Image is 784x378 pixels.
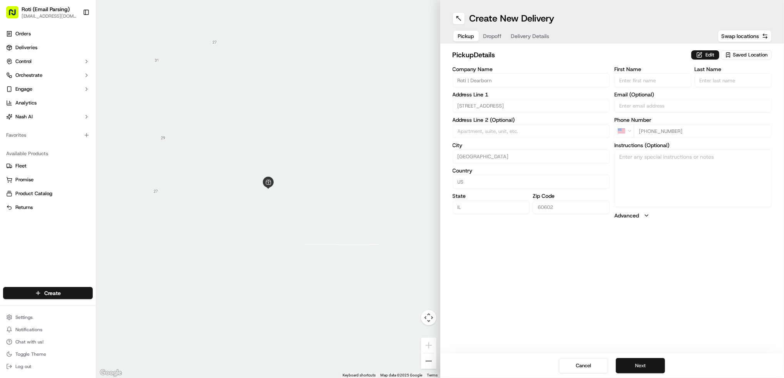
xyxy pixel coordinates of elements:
[8,31,140,43] p: Welcome 👋
[3,349,93,360] button: Toggle Theme
[73,111,124,119] span: API Documentation
[453,200,530,214] input: Enter state
[22,5,70,13] button: Roti (Email Parsing)
[453,117,610,123] label: Address Line 2 (Optional)
[15,99,37,106] span: Analytics
[483,32,502,40] span: Dropoff
[5,108,62,122] a: 📗Knowledge Base
[22,13,77,19] button: [EMAIL_ADDRESS][DOMAIN_NAME]
[453,73,610,87] input: Enter company name
[3,287,93,299] button: Create
[65,112,71,118] div: 💻
[453,143,610,148] label: City
[54,130,93,136] a: Powered byPylon
[616,358,665,373] button: Next
[614,212,772,219] button: Advanced
[3,148,93,160] div: Available Products
[381,373,423,377] span: Map data ©2025 Google
[721,50,772,60] button: Saved Location
[453,66,610,72] label: Company Name
[614,66,691,72] label: First Name
[15,162,27,169] span: Fleet
[15,111,59,119] span: Knowledge Base
[3,324,93,335] button: Notifications
[3,201,93,214] button: Returns
[3,28,93,40] a: Orders
[470,12,555,25] h1: Create New Delivery
[691,50,719,60] button: Edit
[26,81,97,87] div: We're available if you need us!
[614,212,639,219] label: Advanced
[453,92,610,97] label: Address Line 1
[427,373,438,377] a: Terms (opens in new tab)
[8,73,22,87] img: 1736555255976-a54dd68f-1ca7-489b-9aae-adbdc363a1c4
[3,160,93,172] button: Fleet
[559,358,608,373] button: Cancel
[62,108,127,122] a: 💻API Documentation
[15,72,42,79] span: Orchestrate
[15,314,33,320] span: Settings
[3,361,93,372] button: Log out
[8,8,23,23] img: Nash
[98,368,124,378] a: Open this area in Google Maps (opens a new window)
[15,204,33,211] span: Returns
[15,176,33,183] span: Promise
[453,168,610,173] label: Country
[44,289,61,297] span: Create
[8,112,14,118] div: 📗
[3,312,93,323] button: Settings
[15,339,43,345] span: Chat with us!
[6,190,90,197] a: Product Catalog
[733,51,767,58] span: Saved Location
[3,83,93,95] button: Engage
[3,337,93,347] button: Chat with us!
[3,3,80,22] button: Roti (Email Parsing)[EMAIL_ADDRESS][DOMAIN_NAME]
[718,30,772,42] button: Swap locations
[3,41,93,54] a: Deliveries
[511,32,550,40] span: Delivery Details
[421,338,436,353] button: Zoom in
[634,124,772,138] input: Enter phone number
[98,368,124,378] img: Google
[453,50,687,60] h2: pickup Details
[3,69,93,81] button: Orchestrate
[6,176,90,183] a: Promise
[533,200,610,214] input: Enter zip code
[131,76,140,85] button: Start new chat
[453,124,610,138] input: Apartment, suite, unit, etc.
[15,327,42,333] span: Notifications
[3,97,93,109] a: Analytics
[614,99,772,113] input: Enter email address
[3,129,93,141] div: Favorites
[20,50,139,58] input: Got a question? Start typing here...
[695,73,772,87] input: Enter last name
[3,174,93,186] button: Promise
[3,55,93,68] button: Control
[15,58,32,65] span: Control
[15,86,32,93] span: Engage
[453,175,610,189] input: Enter country
[77,130,93,136] span: Pylon
[15,44,37,51] span: Deliveries
[15,190,52,197] span: Product Catalog
[343,373,376,378] button: Keyboard shortcuts
[3,111,93,123] button: Nash AI
[15,363,31,370] span: Log out
[6,162,90,169] a: Fleet
[15,351,46,357] span: Toggle Theme
[614,117,772,123] label: Phone Number
[721,32,759,40] span: Swap locations
[421,310,436,325] button: Map camera controls
[421,353,436,369] button: Zoom out
[614,73,691,87] input: Enter first name
[6,204,90,211] a: Returns
[614,143,772,148] label: Instructions (Optional)
[26,73,126,81] div: Start new chat
[453,99,610,113] input: Enter address
[533,193,610,199] label: Zip Code
[458,32,474,40] span: Pickup
[15,113,33,120] span: Nash AI
[15,30,31,37] span: Orders
[453,193,530,199] label: State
